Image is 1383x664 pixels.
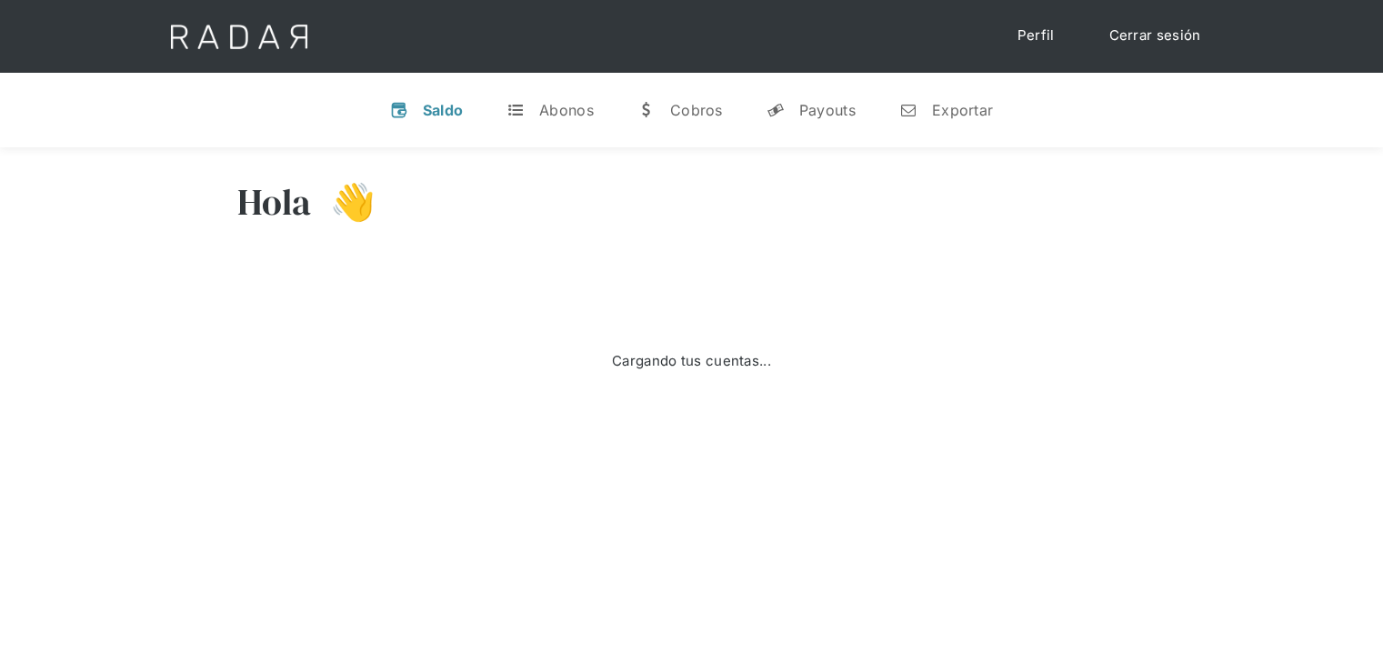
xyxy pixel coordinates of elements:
div: Cargando tus cuentas... [612,351,771,372]
div: v [390,101,408,119]
div: Saldo [423,101,464,119]
div: n [899,101,917,119]
h3: Hola [237,179,312,225]
div: Abonos [539,101,594,119]
div: Exportar [932,101,993,119]
div: y [767,101,785,119]
a: Perfil [999,18,1073,54]
div: Payouts [799,101,856,119]
a: Cerrar sesión [1091,18,1219,54]
h3: 👋 [312,179,376,225]
div: t [506,101,525,119]
div: Cobros [670,101,723,119]
div: w [637,101,656,119]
